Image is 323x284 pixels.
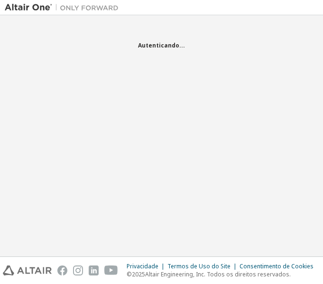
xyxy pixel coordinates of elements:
[89,265,99,275] img: linkedin.svg
[73,265,83,275] img: instagram.svg
[240,262,314,270] font: Consentimento de Cookies
[127,262,158,270] font: Privacidade
[5,3,123,12] img: Altair Um
[3,265,52,275] img: altair_logo.svg
[57,265,67,275] img: facebook.svg
[167,262,231,270] font: Termos de Uso do Site
[138,41,185,49] font: Autenticando...
[132,270,145,278] font: 2025
[127,270,132,278] font: ©
[104,265,118,275] img: youtube.svg
[145,270,291,278] font: Altair Engineering, Inc. Todos os direitos reservados.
